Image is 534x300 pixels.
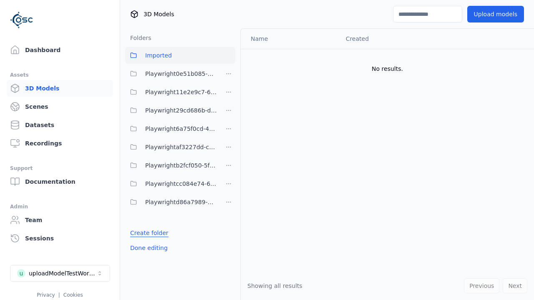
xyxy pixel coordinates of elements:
a: Cookies [63,292,83,298]
button: Playwright11e2e9c7-6c23-4ce7-ac48-ea95a4ff6a43 [125,84,217,100]
span: Playwrightaf3227dd-cec8-46a2-ae8b-b3eddda3a63a [145,142,217,152]
h3: Folders [125,34,151,42]
span: 3D Models [144,10,174,18]
td: No results. [241,49,534,89]
div: Support [10,163,110,173]
button: Playwright0e51b085-65e1-4c35-acc5-885a717d32f7 [125,65,217,82]
button: Create folder [125,225,174,240]
a: Recordings [7,135,113,152]
div: uploadModelTestWorkspace [29,269,96,277]
div: Admin [10,202,110,212]
span: | [58,292,60,298]
button: Playwright29cd686b-d0c9-4777-aa54-1065c8c7cee8 [125,102,217,119]
a: 3D Models [7,80,113,97]
span: Playwright29cd686b-d0c9-4777-aa54-1065c8c7cee8 [145,105,217,115]
span: Playwrightcc084e74-6bd9-4f7e-8d69-516a74321fe7 [145,179,217,189]
a: Scenes [7,98,113,115]
a: Dashboard [7,42,113,58]
button: Playwrightb2fcf050-5f27-47cb-87c2-faf00259dd62 [125,157,217,174]
button: Playwrightaf3227dd-cec8-46a2-ae8b-b3eddda3a63a [125,139,217,155]
a: Team [7,212,113,228]
button: Upload models [467,6,524,22]
span: Playwright6a75f0cd-47ca-4f0d-873f-aeb3b152b520 [145,124,217,134]
span: Playwrightd86a7989-a27e-4cc3-9165-73b2f9dacd14 [145,197,217,207]
th: Name [241,29,339,49]
img: Logo [10,8,33,32]
th: Created [339,29,440,49]
span: Showing all results [247,282,302,289]
button: Playwrightd86a7989-a27e-4cc3-9165-73b2f9dacd14 [125,194,217,210]
a: Datasets [7,117,113,133]
div: u [17,269,25,277]
span: Playwrightb2fcf050-5f27-47cb-87c2-faf00259dd62 [145,160,217,170]
button: Playwright6a75f0cd-47ca-4f0d-873f-aeb3b152b520 [125,120,217,137]
button: Imported [125,47,235,64]
a: Documentation [7,173,113,190]
button: Done editing [125,240,173,255]
div: Assets [10,70,110,80]
button: Select a workspace [10,265,110,282]
span: Playwright0e51b085-65e1-4c35-acc5-885a717d32f7 [145,69,217,79]
span: Imported [145,50,172,60]
a: Privacy [37,292,55,298]
a: Sessions [7,230,113,247]
button: Playwrightcc084e74-6bd9-4f7e-8d69-516a74321fe7 [125,175,217,192]
a: Create folder [130,229,169,237]
span: Playwright11e2e9c7-6c23-4ce7-ac48-ea95a4ff6a43 [145,87,217,97]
